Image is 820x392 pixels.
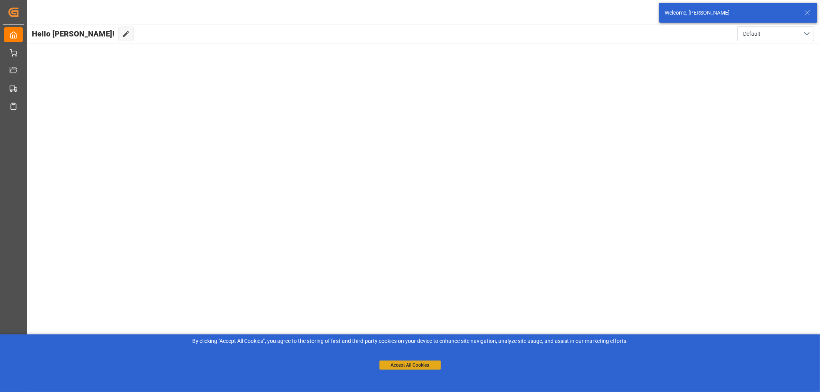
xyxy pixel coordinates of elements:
[32,26,115,41] span: Hello [PERSON_NAME]!
[743,30,760,38] span: Default
[5,337,815,345] div: By clicking "Accept All Cookies”, you agree to the storing of first and third-party cookies on yo...
[379,361,441,370] button: Accept All Cookies
[665,9,797,17] div: Welcome, [PERSON_NAME]
[737,26,814,41] button: open menu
